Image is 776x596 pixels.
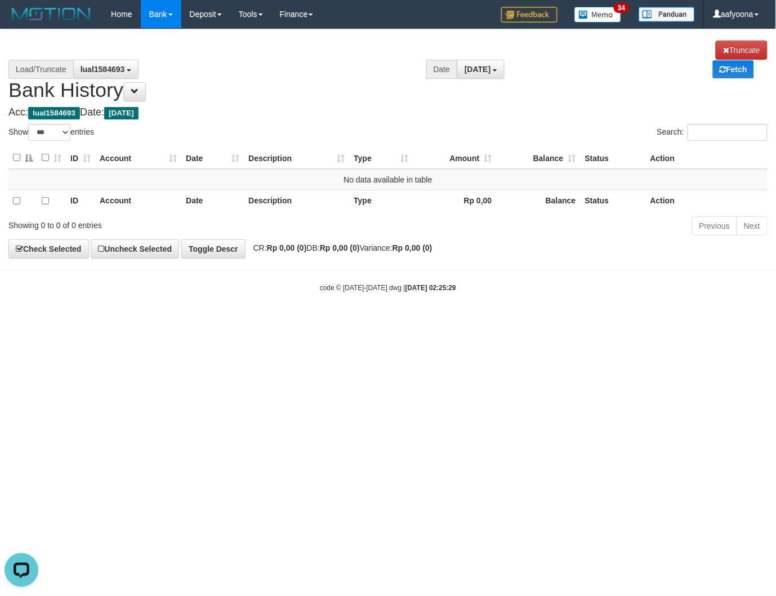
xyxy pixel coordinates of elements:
[614,3,629,13] span: 34
[639,7,695,22] img: panduan.png
[497,147,581,169] th: Balance: activate to sort column ascending
[497,190,581,211] th: Balance
[181,147,244,169] th: Date: activate to sort column ascending
[320,243,360,252] strong: Rp 0,00 (0)
[8,41,768,101] h1: Bank History
[426,60,458,79] div: Date
[81,65,125,74] span: lual1584693
[737,216,768,235] a: Next
[8,169,768,190] td: No data available in table
[713,60,754,78] a: Fetch
[37,147,66,169] th: : activate to sort column ascending
[657,124,768,141] label: Search:
[73,60,139,79] button: lual1584693
[28,124,70,141] select: Showentries
[28,107,80,119] span: lual1584693
[8,107,768,118] h4: Acc: Date:
[413,147,496,169] th: Amount: activate to sort column ascending
[405,284,456,292] strong: [DATE] 02:25:29
[646,147,768,169] th: Action
[457,60,505,79] button: [DATE]
[8,215,315,231] div: Showing 0 to 0 of 0 entries
[581,190,646,211] th: Status
[91,239,179,259] a: Uncheck Selected
[646,190,768,211] th: Action
[104,107,139,119] span: [DATE]
[465,65,490,74] span: [DATE]
[248,243,432,252] span: CR: DB: Variance:
[8,147,37,169] th: : activate to sort column descending
[244,147,349,169] th: Description: activate to sort column ascending
[95,147,181,169] th: Account: activate to sort column ascending
[501,7,558,23] img: Feedback.jpg
[320,284,456,292] small: code © [DATE]-[DATE] dwg |
[181,239,246,259] a: Toggle Descr
[393,243,432,252] strong: Rp 0,00 (0)
[267,243,307,252] strong: Rp 0,00 (0)
[692,216,737,235] a: Previous
[581,147,646,169] th: Status
[95,190,181,211] th: Account
[8,60,73,79] div: Load/Truncate
[8,124,94,141] label: Show entries
[244,190,349,211] th: Description
[349,190,413,211] th: Type
[66,190,95,211] th: ID
[8,6,94,23] img: MOTION_logo.png
[66,147,95,169] th: ID: activate to sort column ascending
[574,7,622,23] img: Button%20Memo.svg
[181,190,244,211] th: Date
[413,190,496,211] th: Rp 0,00
[716,41,768,60] a: Truncate
[349,147,413,169] th: Type: activate to sort column ascending
[688,124,768,141] input: Search:
[8,239,89,259] a: Check Selected
[5,5,38,38] button: Open LiveChat chat widget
